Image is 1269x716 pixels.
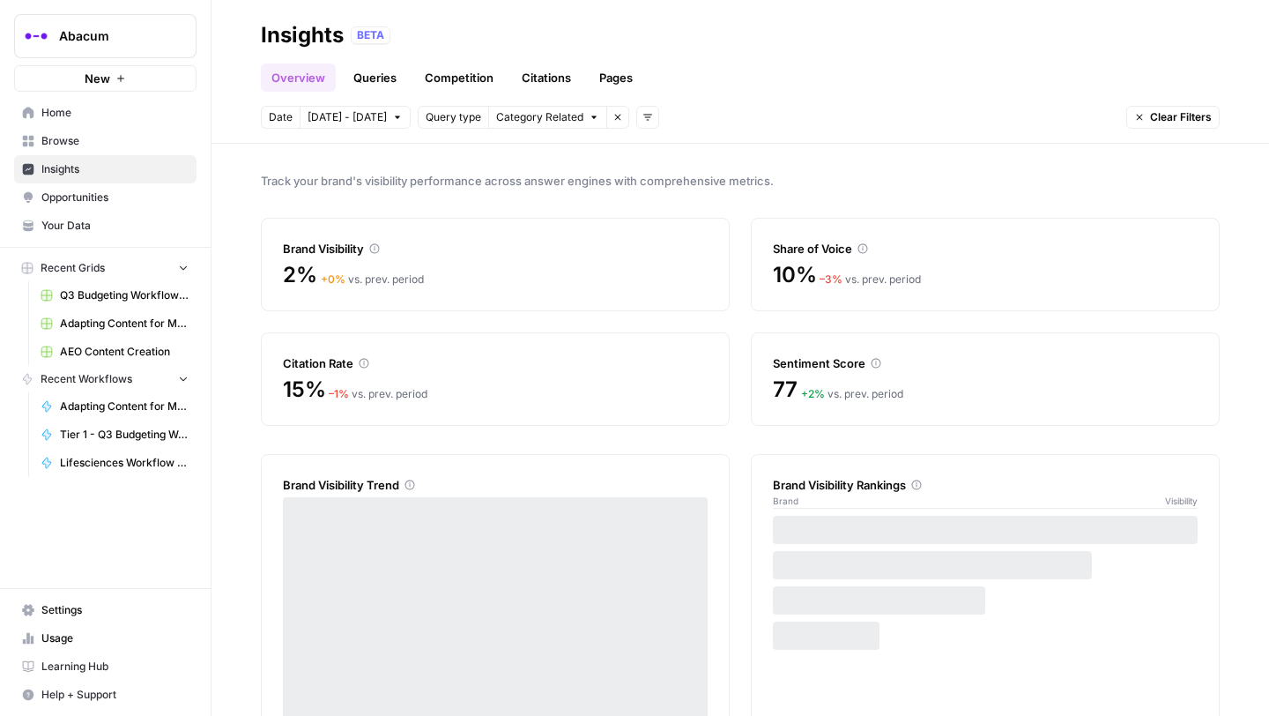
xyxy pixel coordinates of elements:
[14,212,197,240] a: Your Data
[283,240,708,257] div: Brand Visibility
[14,99,197,127] a: Home
[300,106,411,129] button: [DATE] - [DATE]
[820,272,842,286] span: – 3 %
[14,255,197,281] button: Recent Grids
[14,14,197,58] button: Workspace: Abacum
[14,127,197,155] a: Browse
[283,476,708,494] div: Brand Visibility Trend
[33,421,197,449] a: Tier 1 - Q3 Budgeting Workflows
[261,63,336,92] a: Overview
[60,427,189,443] span: Tier 1 - Q3 Budgeting Workflows
[33,310,197,338] a: Adapting Content for Microdemos Pages Grid
[20,20,52,52] img: Abacum Logo
[41,190,189,205] span: Opportunities
[773,240,1198,257] div: Share of Voice
[283,261,317,289] span: 2%
[85,70,110,87] span: New
[41,659,189,675] span: Learning Hub
[14,596,197,624] a: Settings
[33,281,197,310] a: Q3 Budgeting Workflows (ATL/BTL) Grid
[801,386,903,402] div: vs. prev. period
[773,261,816,289] span: 10%
[329,386,427,402] div: vs. prev. period
[60,316,189,332] span: Adapting Content for Microdemos Pages Grid
[426,109,481,125] span: Query type
[321,272,424,287] div: vs. prev. period
[351,26,390,44] div: BETA
[14,183,197,212] a: Opportunities
[41,105,189,121] span: Home
[773,494,798,508] span: Brand
[33,449,197,477] a: Lifesciences Workflow ([DATE])
[60,287,189,303] span: Q3 Budgeting Workflows (ATL/BTL) Grid
[801,387,825,400] span: + 2 %
[33,392,197,421] a: Adapting Content for Microdemos Pages
[33,338,197,366] a: AEO Content Creation
[773,476,1198,494] div: Brand Visibility Rankings
[261,21,344,49] div: Insights
[14,653,197,681] a: Learning Hub
[60,455,189,471] span: Lifesciences Workflow ([DATE])
[511,63,582,92] a: Citations
[14,624,197,653] a: Usage
[41,371,132,387] span: Recent Workflows
[1165,494,1198,508] span: Visibility
[60,399,189,414] span: Adapting Content for Microdemos Pages
[321,272,345,286] span: + 0 %
[1150,109,1212,125] span: Clear Filters
[343,63,407,92] a: Queries
[329,387,349,400] span: – 1 %
[1126,106,1220,129] button: Clear Filters
[59,27,166,45] span: Abacum
[283,354,708,372] div: Citation Rate
[414,63,504,92] a: Competition
[773,376,798,404] span: 77
[60,344,189,360] span: AEO Content Creation
[496,109,583,125] span: Category Related
[261,172,1220,190] span: Track your brand's visibility performance across answer engines with comprehensive metrics.
[41,133,189,149] span: Browse
[820,272,921,287] div: vs. prev. period
[283,376,325,404] span: 15%
[308,109,387,125] span: [DATE] - [DATE]
[41,630,189,646] span: Usage
[14,155,197,183] a: Insights
[488,106,606,129] button: Category Related
[589,63,643,92] a: Pages
[41,260,105,276] span: Recent Grids
[773,354,1198,372] div: Sentiment Score
[14,681,197,709] button: Help + Support
[14,366,197,392] button: Recent Workflows
[41,602,189,618] span: Settings
[14,65,197,92] button: New
[41,218,189,234] span: Your Data
[41,161,189,177] span: Insights
[41,687,189,703] span: Help + Support
[269,109,293,125] span: Date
